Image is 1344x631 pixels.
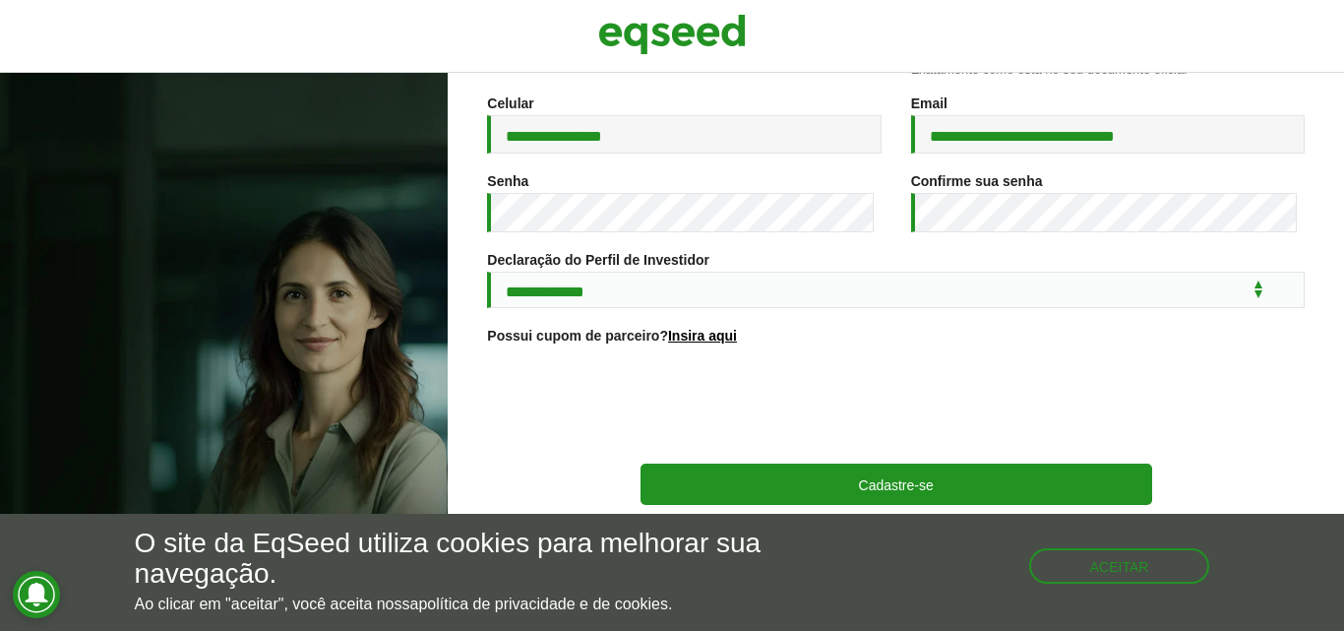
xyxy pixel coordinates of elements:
label: Declaração do Perfil de Investidor [487,253,709,267]
a: política de privacidade e de cookies [418,597,668,612]
label: Possui cupom de parceiro? [487,329,737,343]
button: Aceitar [1029,548,1210,584]
div: Exatamente como está no seu documento oficial [911,63,1305,76]
label: Senha [487,174,528,188]
img: EqSeed Logo [598,10,746,59]
label: Celular [487,96,533,110]
h5: O site da EqSeed utiliza cookies para melhorar sua navegação. [135,529,780,590]
a: Insira aqui [668,329,737,343]
label: Email [911,96,947,110]
button: Cadastre-se [641,464,1152,505]
label: Confirme sua senha [911,174,1043,188]
p: Ao clicar em "aceitar", você aceita nossa . [135,595,780,613]
iframe: reCAPTCHA [747,367,1046,444]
